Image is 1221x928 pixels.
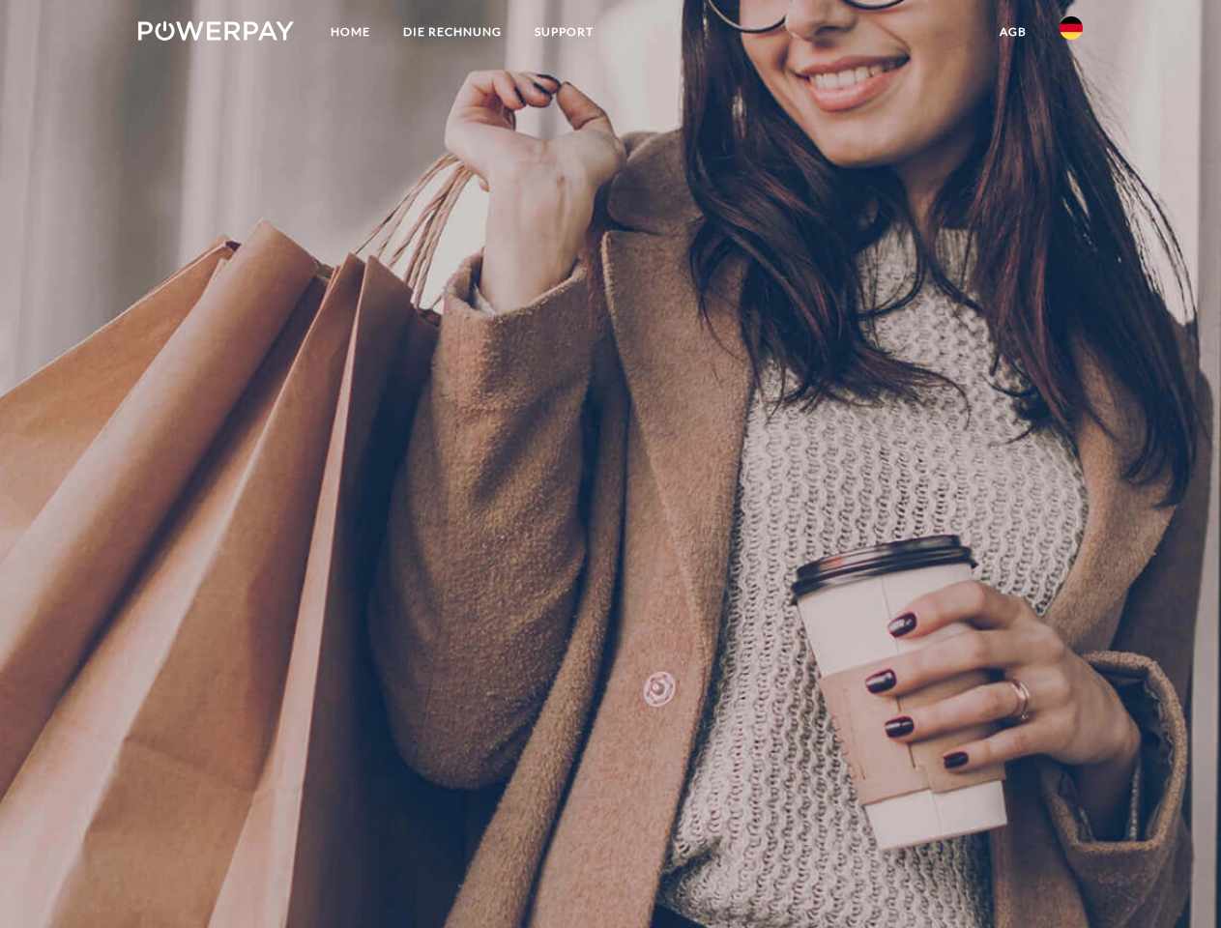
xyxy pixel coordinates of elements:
[387,14,518,49] a: DIE RECHNUNG
[983,14,1043,49] a: agb
[314,14,387,49] a: Home
[138,21,294,41] img: logo-powerpay-white.svg
[518,14,610,49] a: SUPPORT
[1060,16,1083,40] img: de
